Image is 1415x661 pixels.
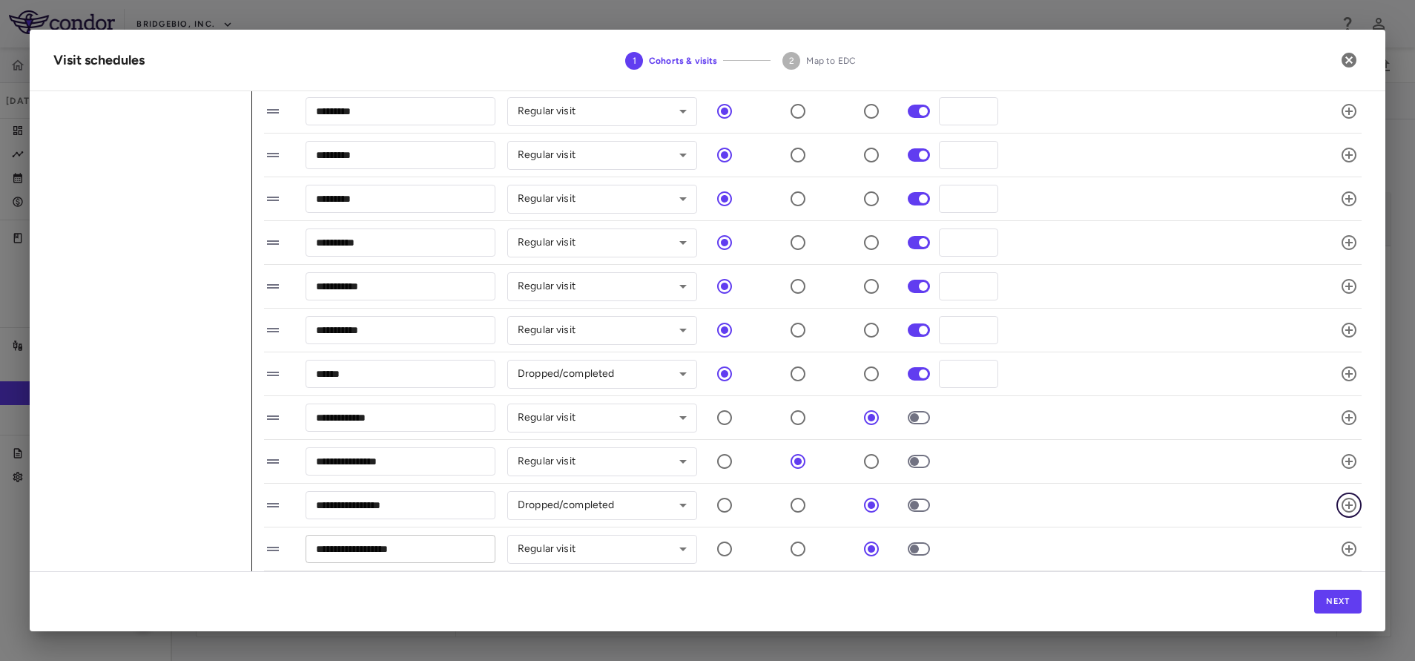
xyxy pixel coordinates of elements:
div: Regular visit [507,141,697,170]
div: Visit schedules [53,50,145,70]
div: Regular visit [507,447,697,476]
div: Dropped/completed [507,360,697,389]
button: Next [1314,590,1362,614]
button: Cohorts & visits [613,34,729,88]
div: Regular visit [507,316,697,345]
div: Regular visit [507,185,697,214]
div: Regular visit [507,272,697,301]
div: Regular visit [507,228,697,257]
div: Dropped/completed [507,491,697,520]
div: Regular visit [507,97,697,126]
div: Regular visit [507,404,697,433]
span: Cohorts & visits [649,54,717,68]
div: Regular visit [507,535,697,564]
text: 1 [633,56,636,66]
